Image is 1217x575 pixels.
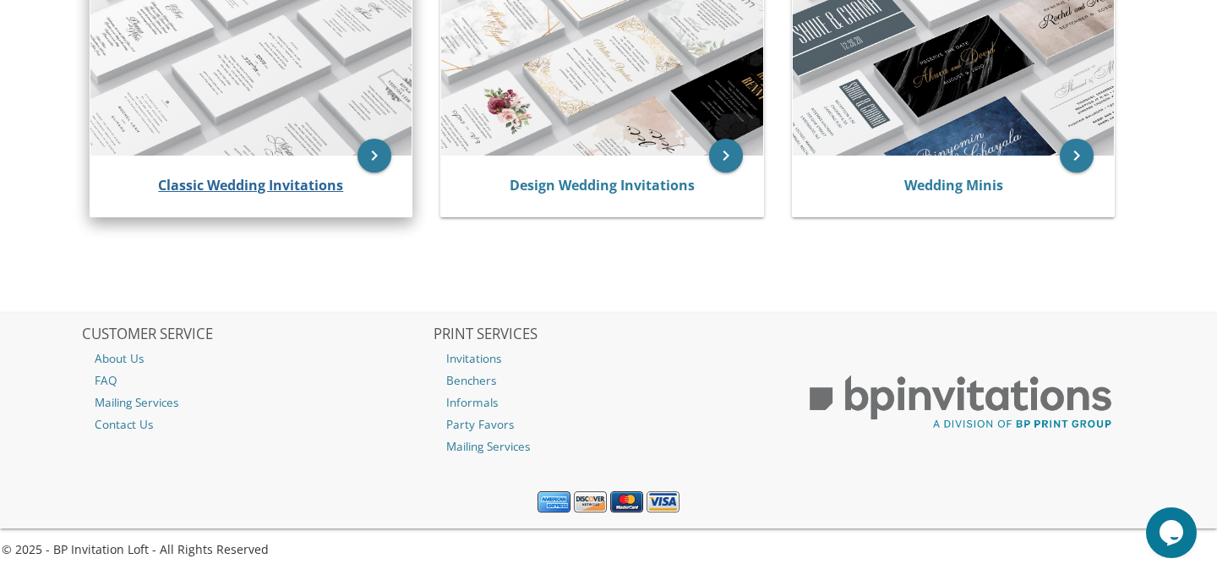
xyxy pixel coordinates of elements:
[709,139,743,172] a: keyboard_arrow_right
[82,392,432,413] a: Mailing Services
[786,360,1136,445] img: BP Print Group
[574,491,607,513] img: Discover
[510,176,695,194] a: Design Wedding Invitations
[434,392,783,413] a: Informals
[357,139,391,172] a: keyboard_arrow_right
[82,326,432,343] h2: CUSTOMER SERVICE
[434,370,783,392] a: Benchers
[538,491,570,513] img: American Express
[1146,507,1200,558] iframe: chat widget
[82,370,432,392] a: FAQ
[82,348,432,370] a: About Us
[434,348,783,370] a: Invitations
[610,491,643,513] img: MasterCard
[82,413,432,435] a: Contact Us
[1060,139,1094,172] a: keyboard_arrow_right
[647,491,679,513] img: Visa
[434,435,783,457] a: Mailing Services
[434,326,783,343] h2: PRINT SERVICES
[434,413,783,435] a: Party Favors
[904,176,1003,194] a: Wedding Minis
[158,176,343,194] a: Classic Wedding Invitations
